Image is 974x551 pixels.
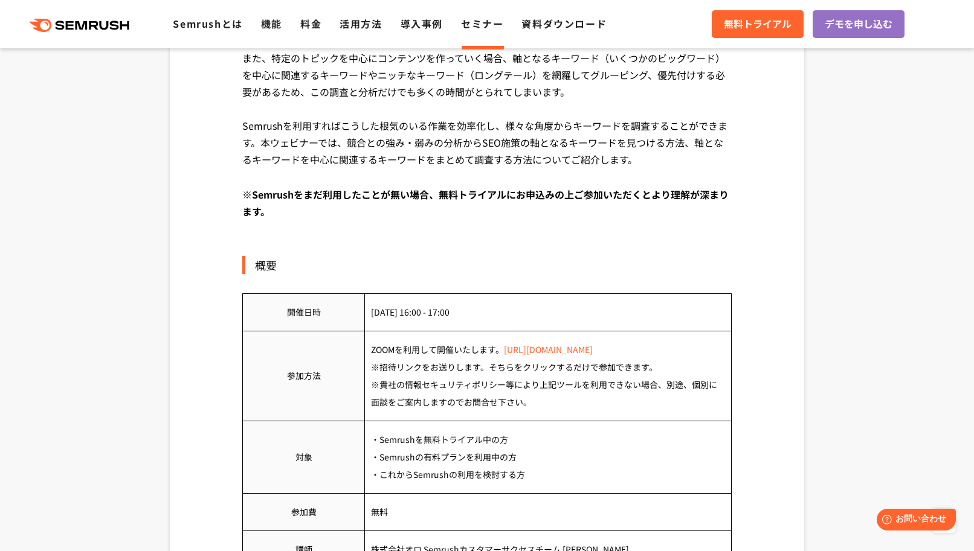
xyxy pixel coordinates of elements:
a: 料金 [300,16,321,31]
a: 機能 [261,16,282,31]
td: [DATE] 16:00 - 17:00 [365,293,732,331]
td: 開催日時 [243,293,365,331]
div: ※Semrushをまだ利用したことが無い場合、無料トライアルにお申込みの上ご参加いただくとより理解が深まります。 [242,186,732,238]
td: 対象 [243,421,365,493]
span: デモを申し込む [825,16,892,32]
a: 無料トライアル [712,10,804,38]
td: 参加方法 [243,331,365,421]
a: デモを申し込む [813,10,905,38]
span: 無料トライアル [724,16,792,32]
td: ・Semrushを無料トライアル中の方 ・Semrushの有料プランを利用中の方 ・これからSemrushの利用を検討する方 [365,421,732,493]
div: 概要 [242,256,732,274]
a: セミナー [461,16,503,31]
a: 活用方法 [340,16,382,31]
a: [URL][DOMAIN_NAME] [504,343,593,355]
a: 資料ダウンロード [521,16,607,31]
iframe: Help widget launcher [866,504,961,538]
td: 無料 [365,493,732,530]
a: 導入事例 [401,16,443,31]
td: 参加費 [243,493,365,530]
td: ZOOMを利用して開催いたします。 ※招待リンクをお送りします。そちらをクリックするだけで参加できます。 ※貴社の情報セキュリティポリシー等により上記ツールを利用できない場合、別途、個別に面談を... [365,331,732,421]
a: Semrushとは [173,16,242,31]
